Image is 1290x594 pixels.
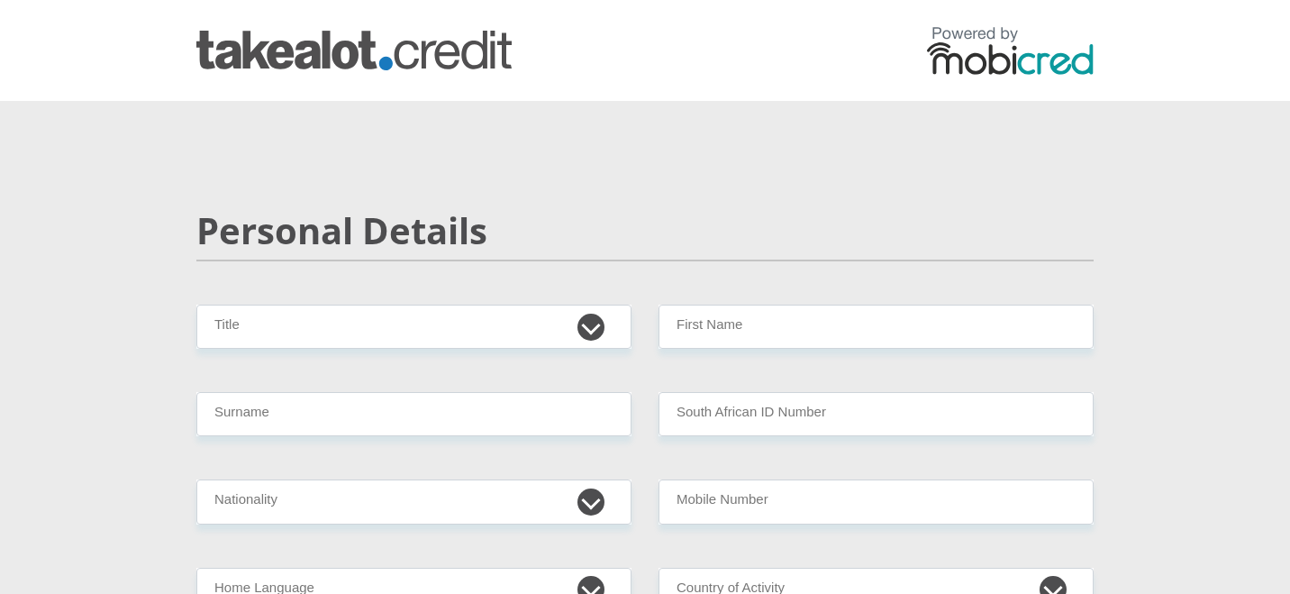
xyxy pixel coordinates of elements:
input: First Name [659,305,1094,349]
img: powered by mobicred logo [927,26,1094,75]
input: Contact Number [659,480,1094,524]
h2: Personal Details [196,209,1094,252]
input: Surname [196,392,631,436]
img: takealot_credit logo [196,31,512,70]
input: ID Number [659,392,1094,436]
